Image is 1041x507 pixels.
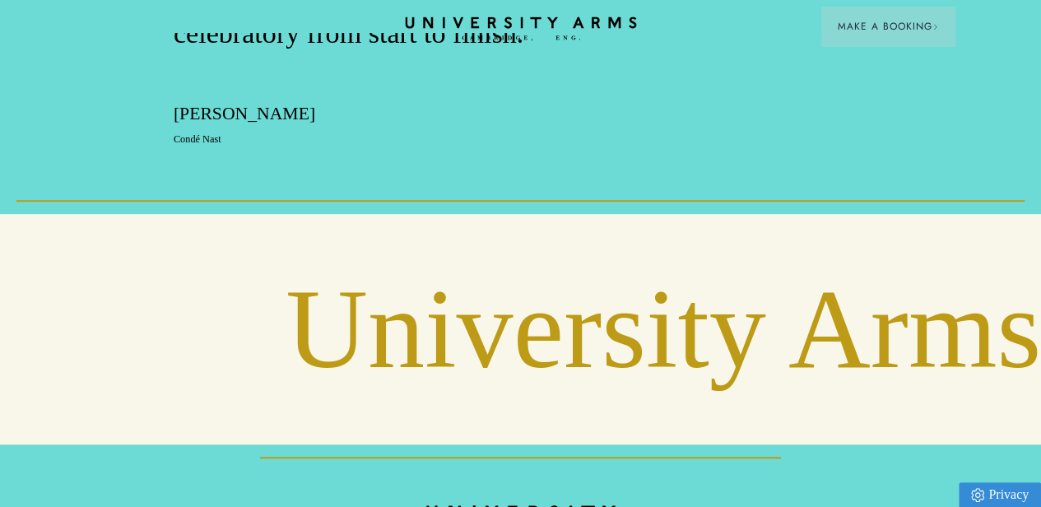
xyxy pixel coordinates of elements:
[174,102,826,126] p: [PERSON_NAME]
[174,133,826,147] p: Condé Nast
[402,16,640,42] a: Home
[821,7,955,46] button: Make a BookingArrow icon
[971,488,984,502] img: Privacy
[838,19,938,34] span: Make a Booking
[959,482,1041,507] a: Privacy
[932,24,938,30] img: Arrow icon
